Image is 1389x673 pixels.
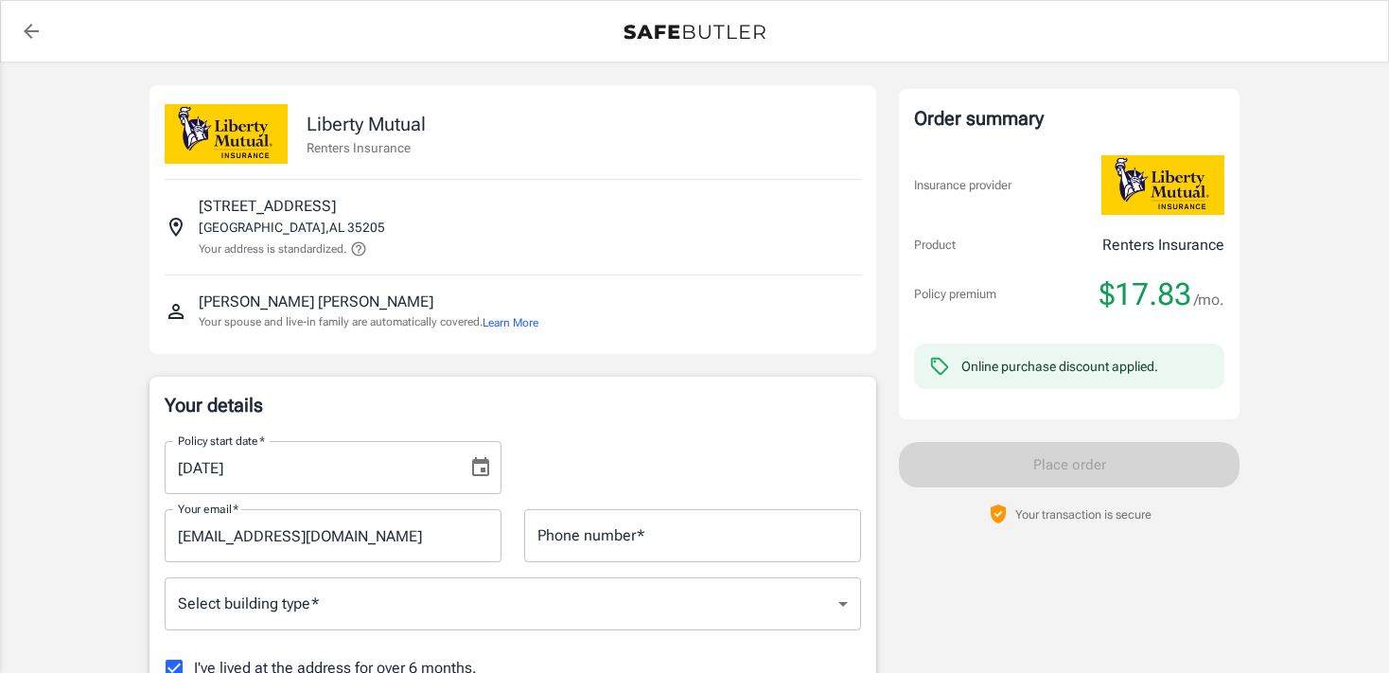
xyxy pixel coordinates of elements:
[914,236,956,255] p: Product
[307,138,426,157] p: Renters Insurance
[624,25,765,40] img: Back to quotes
[1101,155,1224,215] img: Liberty Mutual
[165,104,288,164] img: Liberty Mutual
[1015,505,1152,523] p: Your transaction is secure
[483,314,538,331] button: Learn More
[178,501,238,517] label: Your email
[165,441,454,494] input: MM/DD/YYYY
[307,110,426,138] p: Liberty Mutual
[1194,287,1224,313] span: /mo.
[199,291,433,313] p: [PERSON_NAME] [PERSON_NAME]
[1099,275,1191,313] span: $17.83
[165,300,187,323] svg: Insured person
[165,509,501,562] input: Enter email
[165,216,187,239] svg: Insured address
[462,449,500,487] button: Choose date, selected date is Sep 13, 2025
[914,285,996,304] p: Policy premium
[165,392,861,418] p: Your details
[12,12,50,50] a: back to quotes
[199,195,336,218] p: [STREET_ADDRESS]
[178,433,265,449] label: Policy start date
[524,509,861,562] input: Enter number
[914,104,1224,133] div: Order summary
[914,176,1011,195] p: Insurance provider
[199,313,538,331] p: Your spouse and live-in family are automatically covered.
[1102,234,1224,257] p: Renters Insurance
[961,357,1158,376] div: Online purchase discount applied.
[199,240,346,257] p: Your address is standardized.
[199,218,385,237] p: [GEOGRAPHIC_DATA] , AL 35205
